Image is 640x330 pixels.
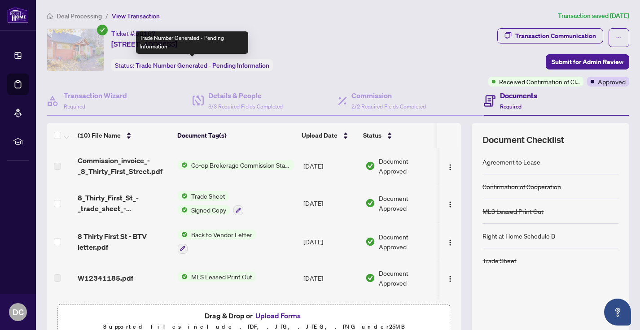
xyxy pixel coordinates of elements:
span: Document Checklist [482,134,564,146]
span: Upload Date [302,130,338,140]
span: 3/3 Required Fields Completed [208,103,283,110]
span: Submit for Admin Review [552,55,623,69]
button: Logo [443,159,457,173]
button: Status IconCo-op Brokerage Commission Statement [178,160,294,170]
span: Deal Processing [57,12,102,20]
button: Upload Forms [253,310,303,321]
div: Trade Sheet [482,256,517,265]
span: DC [13,306,24,318]
span: 50167 [136,30,156,38]
img: Logo [447,239,454,246]
h4: Details & People [208,90,283,101]
th: Status [359,123,437,148]
img: Document Status [365,161,375,171]
span: 8 Thirty First St - BTV letter.pdf [78,231,171,252]
span: Trade Sheet [188,191,229,201]
h4: Documents [500,90,537,101]
th: (10) File Name [74,123,174,148]
span: (10) File Name [78,130,121,140]
button: Logo [443,234,457,249]
button: Status IconBack to Vendor Letter [178,230,256,254]
span: Document Approved [379,156,436,176]
button: Status IconMLS Leased Print Out [178,272,256,282]
span: Received Confirmation of Closing [499,77,580,87]
span: Status [363,130,381,140]
button: Logo [443,196,457,210]
h4: Commission [351,90,426,101]
span: [STREET_ADDRESS] [111,39,177,49]
span: Approved [598,77,626,87]
span: ellipsis [616,35,622,41]
img: Document Status [365,237,375,247]
th: Document Tag(s) [174,123,298,148]
div: Confirmation of Cooperation [482,182,561,191]
td: [DATE] [300,222,362,261]
li: / [105,11,108,21]
article: Transaction saved [DATE] [558,11,629,21]
td: [DATE] [300,184,362,222]
span: View Transaction [112,12,160,20]
img: IMG-W12341185_1.jpg [47,29,104,71]
img: Status Icon [178,205,188,215]
div: Status: [111,59,273,71]
span: Co-op Brokerage Commission Statement [188,160,294,170]
img: Document Status [365,273,375,283]
span: 8_Thirty_First_St_-_trade_sheet_-_Derek_to_review__1_.pdf [78,192,171,214]
span: Document Approved [379,232,436,252]
button: Open asap [604,299,631,326]
span: Document Approved [379,268,436,288]
img: Status Icon [178,160,188,170]
div: Agreement to Lease [482,157,540,167]
span: Back to Vendor Letter [188,230,256,239]
span: 2/2 Required Fields Completed [351,103,426,110]
td: [DATE] [300,261,362,295]
div: Right at Home Schedule B [482,231,555,241]
span: home [47,13,53,19]
span: Drag & Drop or [205,310,303,321]
td: [DATE] [300,148,362,184]
div: Trade Number Generated - Pending Information [136,31,248,54]
img: Status Icon [178,191,188,201]
button: Submit for Admin Review [546,54,629,69]
img: logo [7,7,29,23]
img: Status Icon [178,230,188,239]
button: Logo [443,271,457,285]
img: Logo [447,201,454,208]
img: Status Icon [178,272,188,282]
button: Transaction Communication [497,28,603,43]
span: Trade Number Generated - Pending Information [136,61,269,69]
div: Ticket #: [111,28,156,39]
span: MLS Leased Print Out [188,272,256,282]
span: check-circle [97,25,108,35]
span: W12341185.pdf [78,273,133,283]
span: Document Approved [379,193,436,213]
img: Logo [447,164,454,171]
img: Logo [447,275,454,282]
span: Signed Copy [188,205,230,215]
span: Required [500,103,522,110]
img: Document Status [365,198,375,208]
th: Upload Date [298,123,359,148]
span: Commission_invoice_-_8_Thirty_First_Street.pdf [78,155,171,177]
button: Status IconTrade SheetStatus IconSigned Copy [178,191,243,215]
div: MLS Leased Print Out [482,206,544,216]
div: Transaction Communication [515,29,596,43]
span: Required [64,103,85,110]
h4: Transaction Wizard [64,90,127,101]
